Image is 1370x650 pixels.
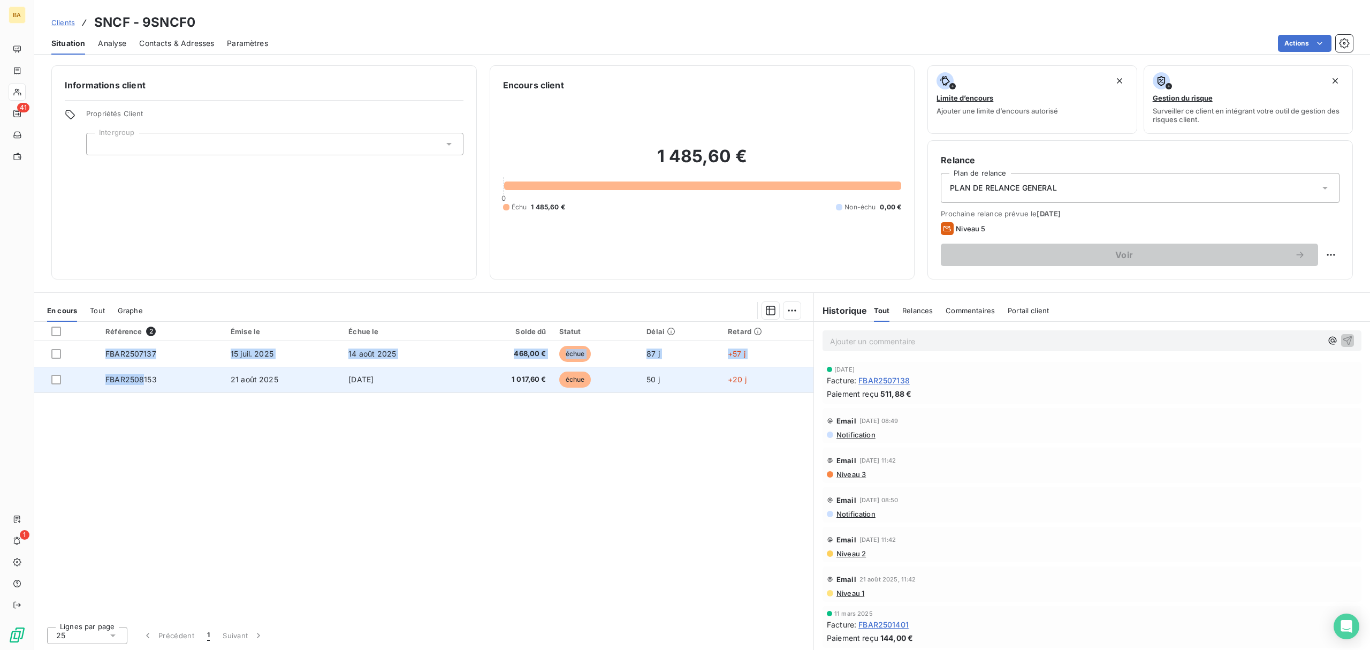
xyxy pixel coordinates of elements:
[827,375,856,386] span: Facture :
[937,107,1058,115] span: Ajouter une limite d’encours autorisé
[941,244,1318,266] button: Voir
[559,372,591,388] span: échue
[201,624,216,647] button: 1
[827,632,878,644] span: Paiement reçu
[467,327,546,336] div: Solde dû
[501,194,506,202] span: 0
[827,388,878,399] span: Paiement reçu
[950,183,1056,193] span: PLAN DE RELANCE GENERAL
[946,306,995,315] span: Commentaires
[858,619,909,630] span: FBAR2501401
[836,496,856,504] span: Email
[1153,94,1213,102] span: Gestion du risque
[65,79,463,92] h6: Informations client
[646,375,660,384] span: 50 j
[1278,35,1331,52] button: Actions
[20,530,29,540] span: 1
[51,18,75,27] span: Clients
[231,349,273,358] span: 15 juil. 2025
[531,202,565,212] span: 1 485,60 €
[859,457,896,464] span: [DATE] 11:42
[834,366,855,373] span: [DATE]
[118,306,143,315] span: Graphe
[937,94,993,102] span: Limite d’encours
[844,202,876,212] span: Non-échu
[9,626,26,644] img: Logo LeanPay
[467,349,546,359] span: 468,00 €
[1334,614,1359,639] div: Open Intercom Messenger
[1037,209,1061,218] span: [DATE]
[859,497,899,503] span: [DATE] 08:50
[51,38,85,49] span: Situation
[836,535,856,544] span: Email
[646,327,715,336] div: Délai
[902,306,933,315] span: Relances
[146,327,156,336] span: 2
[348,349,396,358] span: 14 août 2025
[86,109,463,124] span: Propriétés Client
[47,306,77,315] span: En cours
[954,251,1295,259] span: Voir
[835,589,864,598] span: Niveau 1
[728,327,807,336] div: Retard
[728,349,745,358] span: +57 j
[559,327,634,336] div: Statut
[941,154,1339,167] h6: Relance
[836,456,856,465] span: Email
[646,349,660,358] span: 87 j
[231,327,336,336] div: Émise le
[98,38,126,49] span: Analyse
[105,327,218,336] div: Référence
[512,202,527,212] span: Échu
[1153,107,1344,124] span: Surveiller ce client en intégrant votre outil de gestion des risques client.
[17,103,29,112] span: 41
[858,375,910,386] span: FBAR2507138
[835,510,876,518] span: Notification
[105,375,157,384] span: FBAR2508153
[835,470,866,479] span: Niveau 3
[227,38,268,49] span: Paramètres
[859,536,896,543] span: [DATE] 11:42
[859,576,916,583] span: 21 août 2025, 11:42
[56,630,65,641] span: 25
[90,306,105,315] span: Tout
[51,17,75,28] a: Clients
[835,549,866,558] span: Niveau 2
[956,224,985,233] span: Niveau 5
[880,388,911,399] span: 511,88 €
[467,374,546,385] span: 1 017,60 €
[827,619,856,630] span: Facture :
[559,346,591,362] span: échue
[105,349,156,358] span: FBAR2507137
[941,209,1339,218] span: Prochaine relance prévue le
[139,38,214,49] span: Contacts & Adresses
[94,13,195,32] h3: SNCF - 9SNCF0
[95,139,104,149] input: Ajouter une valeur
[874,306,890,315] span: Tout
[216,624,270,647] button: Suivant
[835,430,876,439] span: Notification
[231,375,278,384] span: 21 août 2025
[1144,65,1353,134] button: Gestion du risqueSurveiller ce client en intégrant votre outil de gestion des risques client.
[207,630,210,641] span: 1
[348,375,374,384] span: [DATE]
[503,146,902,178] h2: 1 485,60 €
[859,418,899,424] span: [DATE] 08:49
[728,375,747,384] span: +20 j
[9,6,26,24] div: BA
[927,65,1137,134] button: Limite d’encoursAjouter une limite d’encours autorisé
[1008,306,1049,315] span: Portail client
[814,304,867,317] h6: Historique
[880,632,913,644] span: 144,00 €
[348,327,453,336] div: Échue le
[503,79,564,92] h6: Encours client
[836,417,856,425] span: Email
[880,202,901,212] span: 0,00 €
[834,610,873,617] span: 11 mars 2025
[836,575,856,584] span: Email
[136,624,201,647] button: Précédent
